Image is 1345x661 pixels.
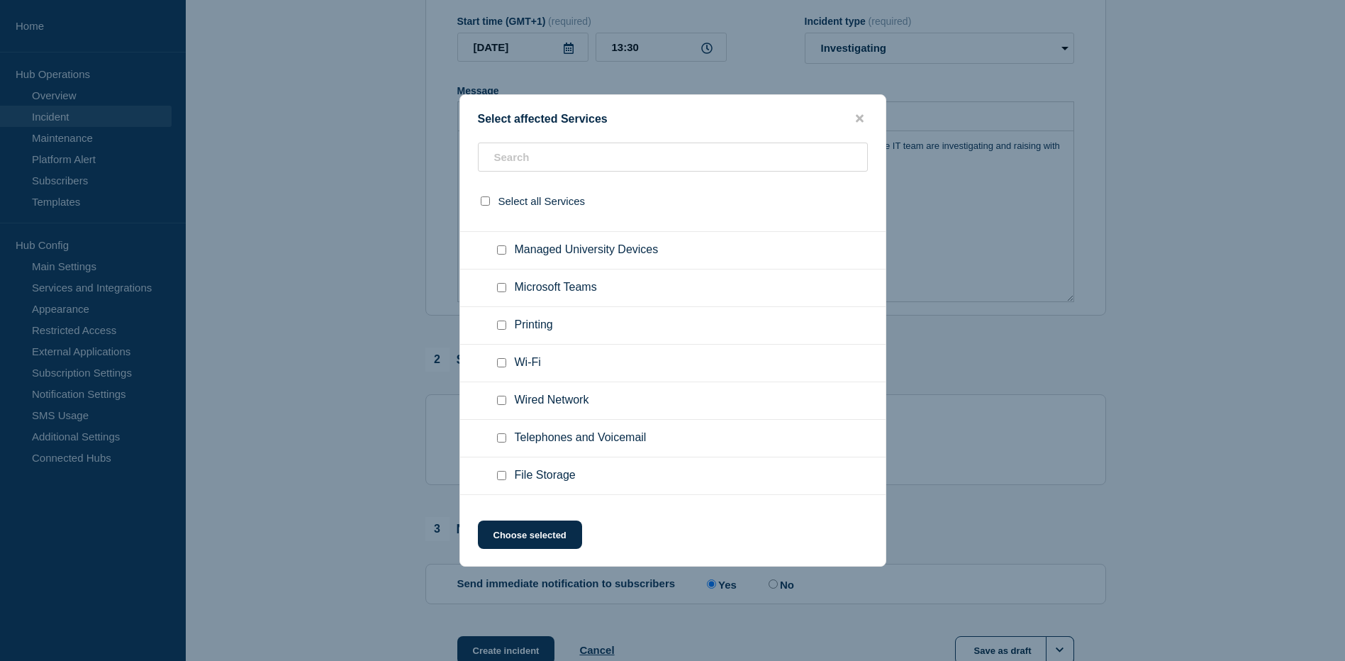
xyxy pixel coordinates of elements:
button: close button [852,112,868,126]
span: Wired Network [515,394,589,408]
input: Printing checkbox [497,321,506,330]
input: File Storage checkbox [497,471,506,480]
span: Select all Services [498,195,586,207]
input: Telephones and Voicemail checkbox [497,433,506,443]
input: Managed University Devices checkbox [497,245,506,255]
span: File Storage [515,469,576,483]
span: Microsoft Teams [515,281,597,295]
input: Search [478,143,868,172]
button: Choose selected [478,521,582,549]
input: Wi-Fi checkbox [497,358,506,367]
span: Managed University Devices [515,243,659,257]
span: Telephones and Voicemail [515,431,647,445]
div: Select affected Services [460,112,886,126]
input: Microsoft Teams checkbox [497,283,506,292]
input: Wired Network checkbox [497,396,506,405]
span: Wi-Fi [515,356,541,370]
input: select all checkbox [481,196,490,206]
span: Printing [515,318,553,333]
